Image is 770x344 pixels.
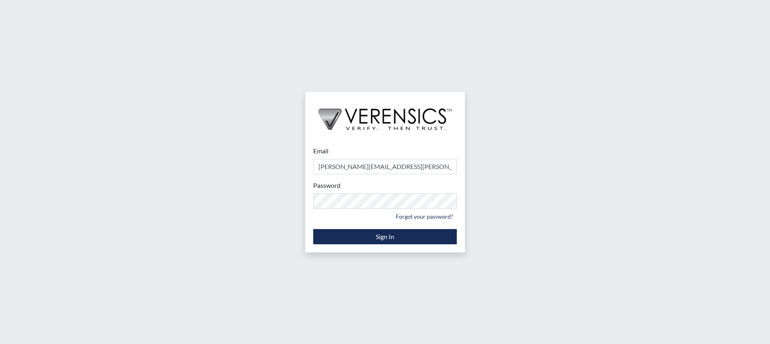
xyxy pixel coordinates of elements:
label: Email [313,146,328,156]
a: Forgot your password? [392,210,457,223]
input: Email [313,159,457,174]
label: Password [313,181,340,190]
img: logo-wide-black.2aad4157.png [305,92,465,138]
button: Sign In [313,229,457,244]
